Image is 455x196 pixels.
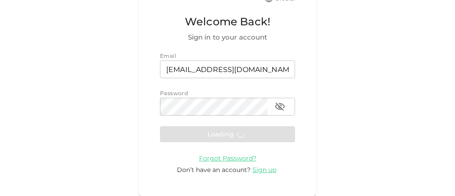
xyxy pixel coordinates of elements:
[160,98,267,116] input: password
[160,60,295,78] input: email
[160,32,295,43] span: Sign in to your account
[160,13,295,30] span: Welcome Back!
[252,166,276,174] span: Sign up
[177,166,251,174] span: Don’t have an account?
[199,154,256,162] a: Forgot Password?
[160,90,188,96] span: Password
[160,52,176,59] span: Email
